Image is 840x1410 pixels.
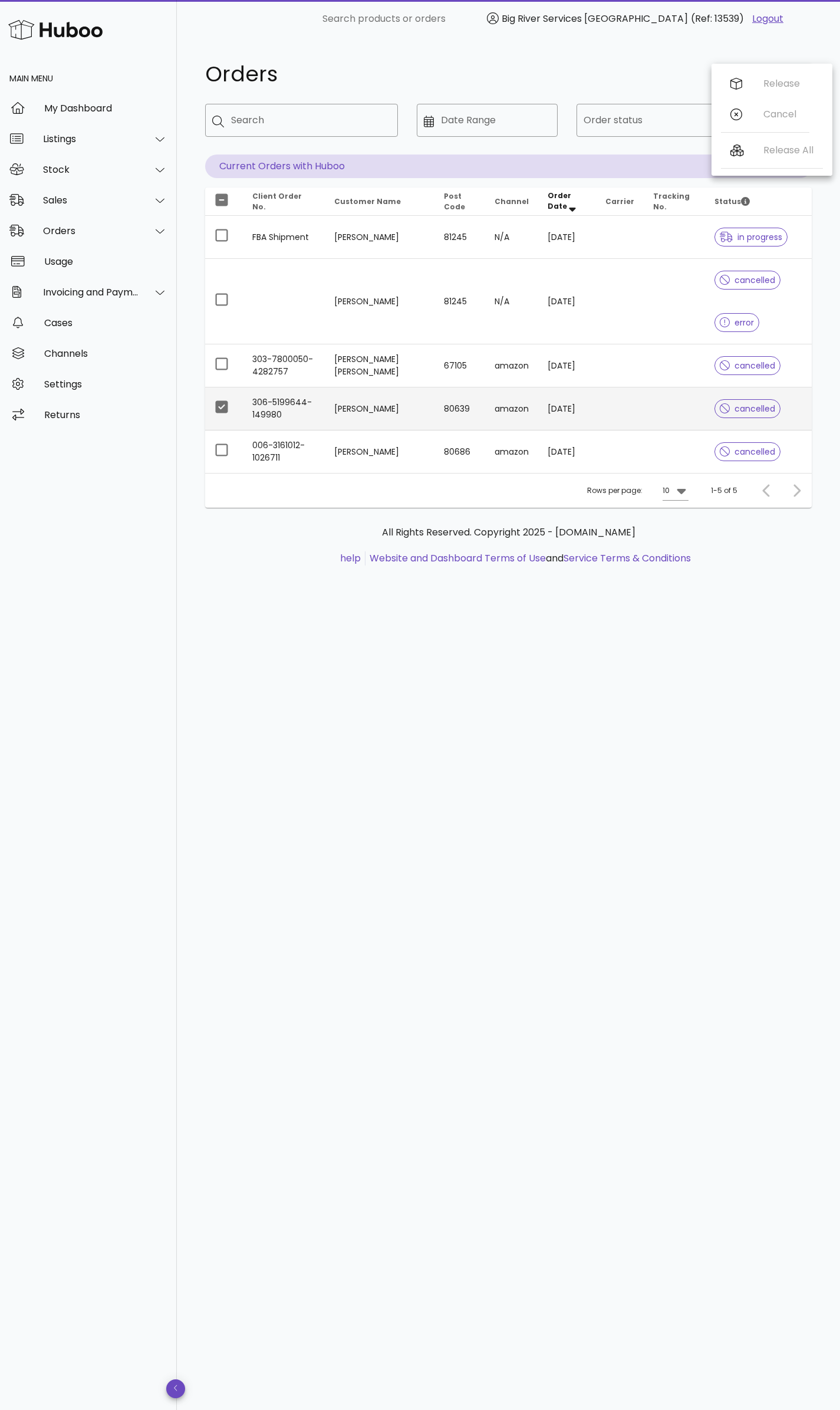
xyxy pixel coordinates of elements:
[691,12,744,25] span: (Ref: 13539)
[548,190,571,211] span: Order Date
[720,361,776,370] span: cancelled
[485,387,538,430] td: amazon
[325,344,434,387] td: [PERSON_NAME] [PERSON_NAME]
[334,196,401,206] span: Customer Name
[43,164,139,175] div: Stock
[495,196,529,206] span: Channel
[485,344,538,387] td: amazon
[325,387,434,430] td: [PERSON_NAME]
[243,430,325,473] td: 006-3161012-1026711
[538,259,595,344] td: [DATE]
[205,64,700,85] h1: Orders
[714,196,750,206] span: Status
[434,188,485,216] th: Post Code
[215,525,802,540] p: All Rights Reserved. Copyright 2025 - [DOMAIN_NAME]
[538,344,595,387] td: [DATE]
[43,195,139,206] div: Sales
[663,481,689,500] div: 10Rows per page:
[243,216,325,259] td: FBA Shipment
[538,387,595,430] td: [DATE]
[663,485,670,496] div: 10
[325,259,434,344] td: [PERSON_NAME]
[653,191,690,212] span: Tracking No.
[587,474,689,508] div: Rows per page:
[705,188,812,216] th: Status
[485,216,538,259] td: N/A
[538,430,595,473] td: [DATE]
[205,155,812,178] p: Current Orders with Huboo
[243,188,325,216] th: Client Order No.
[752,12,783,26] a: Logout
[434,387,485,430] td: 80639
[44,379,167,390] div: Settings
[8,17,103,42] img: Huboo Logo
[44,256,167,267] div: Usage
[44,348,167,359] div: Channels
[325,188,434,216] th: Customer Name
[325,216,434,259] td: [PERSON_NAME]
[538,188,595,216] th: Order Date: Sorted descending. Activate to remove sorting.
[720,405,776,413] span: cancelled
[485,430,538,473] td: amazon
[252,191,302,212] span: Client Order No.
[43,133,139,144] div: Listings
[44,409,167,420] div: Returns
[44,103,167,114] div: My Dashboard
[243,344,325,387] td: 303-7800050-4282757
[720,276,776,284] span: cancelled
[564,551,691,565] a: Service Terms & Conditions
[711,485,737,496] div: 1-5 of 5
[485,188,538,216] th: Channel
[596,188,644,216] th: Carrier
[644,188,705,216] th: Tracking No.
[43,225,139,236] div: Orders
[538,216,595,259] td: [DATE]
[43,287,139,298] div: Invoicing and Payments
[434,216,485,259] td: 81245
[444,191,465,212] span: Post Code
[605,196,634,206] span: Carrier
[502,12,688,25] span: Big River Services [GEOGRAPHIC_DATA]
[720,318,755,327] span: error
[577,104,769,137] div: Order status
[370,551,546,565] a: Website and Dashboard Terms of Use
[485,259,538,344] td: N/A
[720,448,776,456] span: cancelled
[434,344,485,387] td: 67105
[434,430,485,473] td: 80686
[340,551,361,565] a: help
[325,430,434,473] td: [PERSON_NAME]
[44,317,167,328] div: Cases
[720,233,782,241] span: in progress
[434,259,485,344] td: 81245
[243,387,325,430] td: 306-5199644-149980
[365,551,691,566] li: and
